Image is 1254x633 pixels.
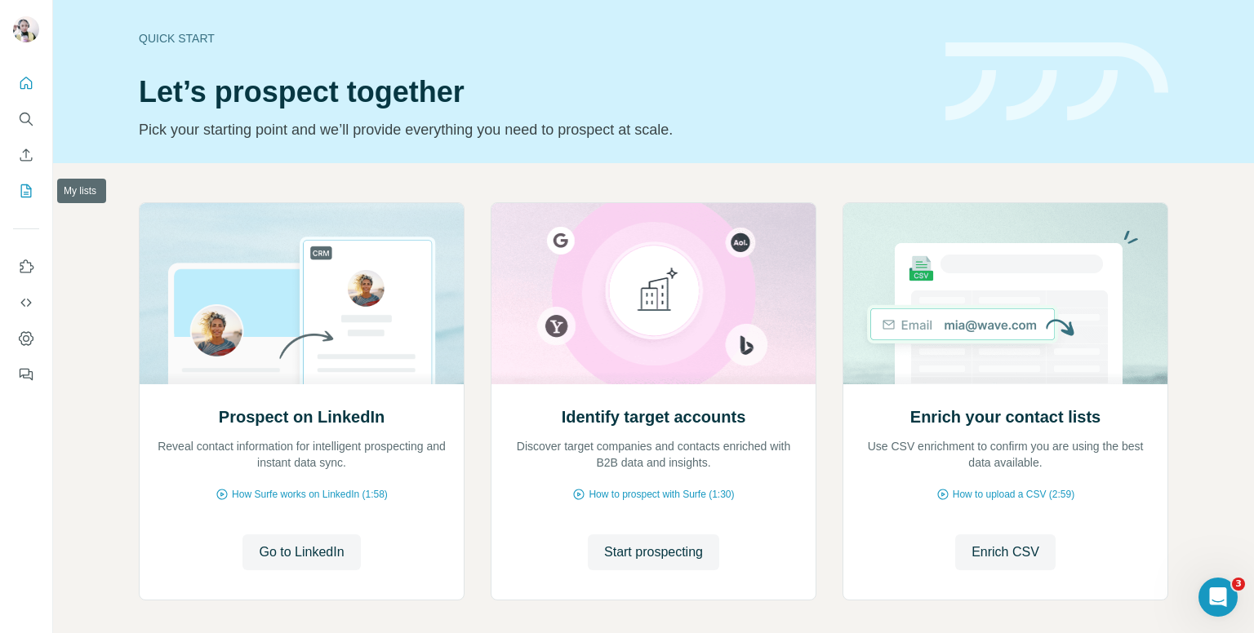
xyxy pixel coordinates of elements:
span: Go to LinkedIn [259,542,344,562]
button: Enrich CSV [13,140,39,170]
span: Enrich CSV [972,542,1039,562]
button: Search [13,104,39,134]
p: Reveal contact information for intelligent prospecting and instant data sync. [156,438,447,471]
img: Avatar [13,16,39,42]
img: Prospect on LinkedIn [139,203,465,384]
button: Quick start [13,69,39,98]
div: Quick start [139,30,926,46]
button: My lists [13,176,39,206]
button: Enrich CSV [955,534,1056,570]
button: Dashboard [13,324,39,353]
button: Feedback [13,360,39,389]
iframe: Intercom live chat [1198,578,1238,617]
button: Start prospecting [588,534,719,570]
span: How to prospect with Surfe (1:30) [589,487,734,502]
h2: Prospect on LinkedIn [219,405,385,428]
span: 3 [1232,578,1245,591]
button: Go to LinkedIn [242,534,360,570]
img: Identify target accounts [491,203,816,384]
span: How to upload a CSV (2:59) [953,487,1074,502]
p: Discover target companies and contacts enriched with B2B data and insights. [508,438,799,471]
h2: Enrich your contact lists [910,405,1101,428]
p: Use CSV enrichment to confirm you are using the best data available. [860,438,1151,471]
span: How Surfe works on LinkedIn (1:58) [232,487,388,502]
span: Start prospecting [604,542,703,562]
button: Use Surfe API [13,288,39,317]
button: Use Surfe on LinkedIn [13,252,39,281]
h2: Identify target accounts [562,405,746,428]
h1: Let’s prospect together [139,76,926,108]
img: Enrich your contact lists [843,203,1168,384]
img: banner [945,42,1168,122]
p: Pick your starting point and we’ll provide everything you need to prospect at scale. [139,118,926,141]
